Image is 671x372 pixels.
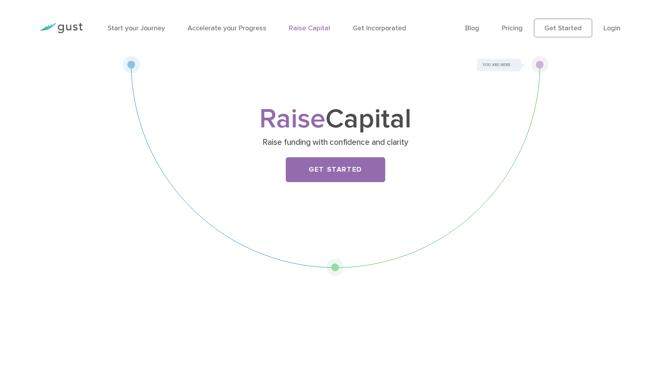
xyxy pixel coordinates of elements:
[502,24,523,32] a: Pricing
[39,23,83,33] img: Gust Logo
[108,24,165,32] a: Start your Journey
[182,107,489,132] h1: Capital
[603,24,621,32] a: Login
[185,137,486,148] p: Raise funding with confidence and clarity
[289,24,330,32] a: Raise Capital
[465,24,479,32] a: Blog
[534,19,592,37] a: Get Started
[286,157,385,182] a: Get Started
[259,103,325,135] span: Raise
[353,24,406,32] a: Get Incorporated
[188,24,266,32] a: Accelerate your Progress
